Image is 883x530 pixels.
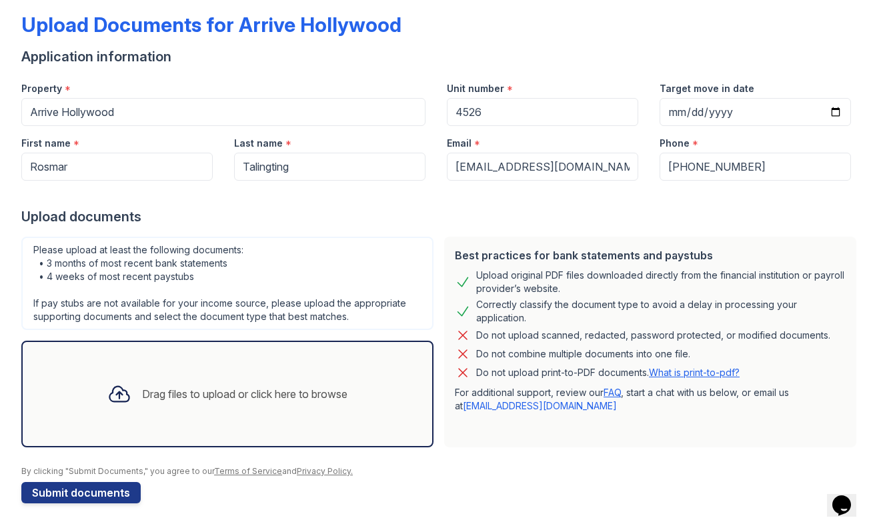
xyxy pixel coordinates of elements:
[21,482,141,503] button: Submit documents
[649,367,740,378] a: What is print-to-pdf?
[604,387,621,398] a: FAQ
[214,466,282,476] a: Terms of Service
[21,466,862,477] div: By clicking "Submit Documents," you agree to our and
[234,137,283,150] label: Last name
[21,207,862,226] div: Upload documents
[476,327,830,343] div: Do not upload scanned, redacted, password protected, or modified documents.
[455,247,846,263] div: Best practices for bank statements and paystubs
[21,137,71,150] label: First name
[142,386,347,402] div: Drag files to upload or click here to browse
[476,298,846,325] div: Correctly classify the document type to avoid a delay in processing your application.
[447,82,504,95] label: Unit number
[21,47,862,66] div: Application information
[476,366,740,379] p: Do not upload print-to-PDF documents.
[827,477,870,517] iframe: chat widget
[476,346,690,362] div: Do not combine multiple documents into one file.
[21,82,62,95] label: Property
[660,82,754,95] label: Target move in date
[660,137,690,150] label: Phone
[297,466,353,476] a: Privacy Policy.
[21,237,433,330] div: Please upload at least the following documents: • 3 months of most recent bank statements • 4 wee...
[455,386,846,413] p: For additional support, review our , start a chat with us below, or email us at
[463,400,617,411] a: [EMAIL_ADDRESS][DOMAIN_NAME]
[476,269,846,295] div: Upload original PDF files downloaded directly from the financial institution or payroll provider’...
[21,13,401,37] div: Upload Documents for Arrive Hollywood
[447,137,472,150] label: Email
